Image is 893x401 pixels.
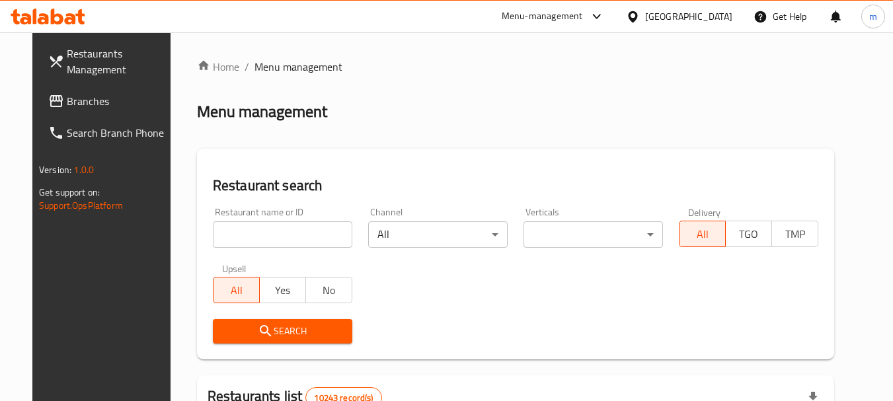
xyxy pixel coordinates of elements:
[67,125,171,141] span: Search Branch Phone
[688,207,721,217] label: Delivery
[73,161,94,178] span: 1.0.0
[679,221,726,247] button: All
[245,59,249,75] li: /
[67,46,171,77] span: Restaurants Management
[39,184,100,201] span: Get support on:
[685,225,720,244] span: All
[645,9,732,24] div: [GEOGRAPHIC_DATA]
[67,93,171,109] span: Branches
[725,221,772,247] button: TGO
[39,161,71,178] span: Version:
[213,176,818,196] h2: Restaurant search
[197,101,327,122] h2: Menu management
[305,277,352,303] button: No
[222,264,247,273] label: Upsell
[869,9,877,24] span: m
[254,59,342,75] span: Menu management
[219,281,254,300] span: All
[259,277,306,303] button: Yes
[502,9,583,24] div: Menu-management
[213,319,352,344] button: Search
[213,221,352,248] input: Search for restaurant name or ID..
[38,85,182,117] a: Branches
[39,197,123,214] a: Support.OpsPlatform
[213,277,260,303] button: All
[265,281,301,300] span: Yes
[197,59,239,75] a: Home
[311,281,347,300] span: No
[38,38,182,85] a: Restaurants Management
[368,221,508,248] div: All
[197,59,834,75] nav: breadcrumb
[777,225,813,244] span: TMP
[731,225,767,244] span: TGO
[38,117,182,149] a: Search Branch Phone
[223,323,342,340] span: Search
[524,221,663,248] div: ​
[771,221,818,247] button: TMP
